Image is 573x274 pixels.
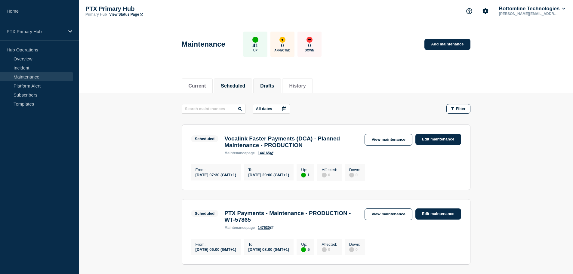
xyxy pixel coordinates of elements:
p: page [224,226,255,230]
p: [PERSON_NAME][EMAIL_ADDRESS][PERSON_NAME][DOMAIN_NAME] [498,12,560,16]
input: Search maintenances [182,104,245,114]
p: Up : [301,242,310,247]
h1: Maintenance [182,40,225,48]
div: 5 [301,247,310,252]
p: Affected : [322,168,337,172]
div: up [301,173,306,177]
div: down [307,37,313,43]
a: Edit maintenance [415,134,461,145]
div: affected [279,37,285,43]
p: Affected : [322,242,337,247]
p: Up : [301,168,310,172]
p: To : [248,168,289,172]
h3: Vocalink Faster Payments (DCA) - Planned Maintenance - PRODUCTION [224,135,359,149]
a: View maintenance [365,134,412,146]
div: 0 [349,247,360,252]
p: To : [248,242,289,247]
div: 0 [322,247,337,252]
div: [DATE] 06:00 (GMT+1) [196,247,236,252]
button: Drafts [260,83,274,89]
button: Account settings [479,5,492,17]
p: 41 [252,43,258,49]
div: Scheduled [195,211,215,216]
p: 0 [281,43,284,49]
p: PTX Primary Hub [7,29,64,34]
button: All dates [253,104,290,114]
div: [DATE] 20:00 (GMT+1) [248,172,289,177]
div: disabled [349,247,354,252]
p: From : [196,168,236,172]
a: 144165 [258,151,273,155]
a: Edit maintenance [415,208,461,220]
a: Add maintenance [424,39,470,50]
span: maintenance [224,151,246,155]
div: 0 [322,172,337,177]
div: [DATE] 08:00 (GMT+1) [248,247,289,252]
div: 1 [301,172,310,177]
p: All dates [256,106,272,111]
p: From : [196,242,236,247]
p: Down : [349,168,360,172]
a: View maintenance [365,208,412,220]
button: Support [463,5,476,17]
button: Current [189,83,206,89]
div: disabled [322,247,327,252]
span: Filter [456,106,466,111]
p: page [224,151,255,155]
p: Primary Hub [85,12,107,17]
a: 147530 [258,226,273,230]
button: History [289,83,306,89]
p: Down [305,49,314,52]
p: Down : [349,242,360,247]
p: Affected [274,49,290,52]
div: [DATE] 07:30 (GMT+1) [196,172,236,177]
button: Scheduled [221,83,245,89]
div: disabled [349,173,354,177]
a: View Status Page [109,12,143,17]
span: maintenance [224,226,246,230]
div: 0 [349,172,360,177]
p: 0 [308,43,311,49]
div: Scheduled [195,137,215,141]
div: disabled [322,173,327,177]
button: Bottomline Technologies [498,6,566,12]
div: up [301,247,306,252]
button: Filter [446,104,470,114]
p: Up [253,49,257,52]
div: up [252,37,258,43]
h3: PTX Payments - Maintenance - PRODUCTION - WT-57865 [224,210,359,223]
p: PTX Primary Hub [85,5,206,12]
